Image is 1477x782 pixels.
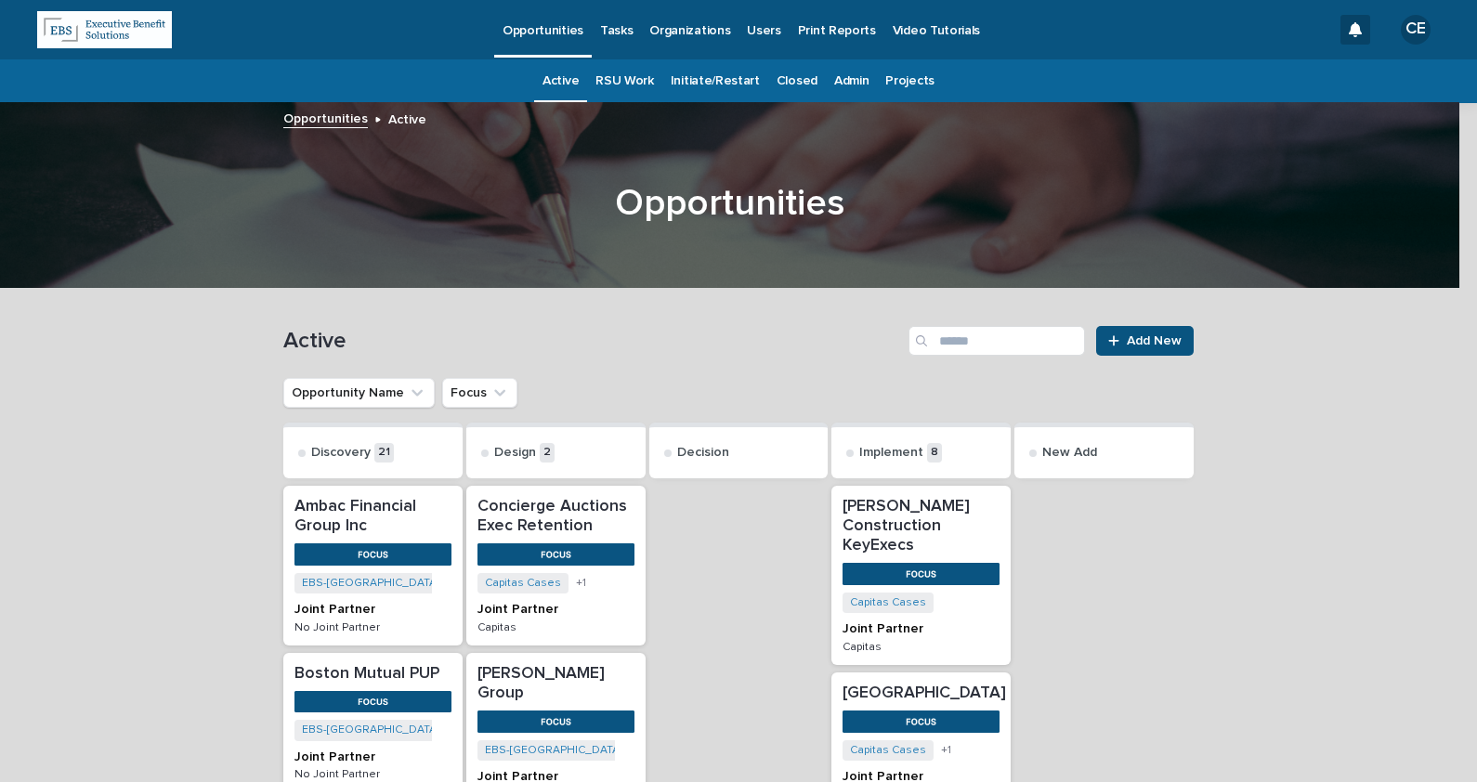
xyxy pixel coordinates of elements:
a: Initiate/Restart [671,59,760,103]
a: Capitas Cases [485,577,561,590]
img: Nmpb_N6NNstTQSL8E7WqB5H37CyRWhVGPpmAwFfEzA8 [843,563,1000,584]
p: Boston Mutual PUP [294,664,451,684]
a: [PERSON_NAME] Construction KeyExecsCapitas Cases Joint PartnerCapitas [831,486,1011,665]
p: Capitas [477,621,634,634]
a: Ambac Financial Group IncEBS-[GEOGRAPHIC_DATA] Sales Joint PartnerNo Joint Partner [283,486,463,645]
a: Admin [834,59,869,103]
p: New Add [1042,445,1097,461]
img: uWJVcnc0g160W6dYRGGJ2_dG_6mkuPXhhHuD_QxOtYY [294,543,451,565]
p: No Joint Partner [294,768,451,781]
a: EBS-[GEOGRAPHIC_DATA] Sales [302,577,473,590]
span: + 1 [941,745,951,756]
p: Implement [859,445,923,461]
a: EBS-[GEOGRAPHIC_DATA] Sales [302,723,473,736]
p: [GEOGRAPHIC_DATA] [843,684,1006,703]
p: 21 [374,443,394,463]
p: Discovery [311,445,371,461]
h3: Joint Partner [843,620,1000,638]
h1: Active [283,328,901,355]
img: uWJVcnc0g160W6dYRGGJ2_dG_6mkuPXhhHuD_QxOtYY [477,710,634,732]
img: uWJVcnc0g160W6dYRGGJ2_dG_6mkuPXhhHuD_QxOtYY [294,691,451,712]
img: Nmpb_N6NNstTQSL8E7WqB5H37CyRWhVGPpmAwFfEzA8 [477,543,634,565]
p: Capitas [843,641,1000,654]
img: Nmpb_N6NNstTQSL8E7WqB5H37CyRWhVGPpmAwFfEzA8 [843,710,1000,732]
p: 8 [927,443,942,463]
p: No Joint Partner [294,621,451,634]
a: Capitas Cases [850,596,926,609]
h3: Joint Partner [294,749,451,766]
a: Projects [885,59,935,103]
h3: Joint Partner [294,601,451,619]
button: Opportunity Name [283,378,435,408]
button: Focus [442,378,517,408]
a: Add New [1096,326,1194,356]
a: Opportunities [283,107,368,128]
p: Decision [677,445,729,461]
p: [PERSON_NAME] Construction KeyExecs [843,497,1000,555]
h1: Opportunities [274,181,1184,226]
a: EBS-[GEOGRAPHIC_DATA] Sales [485,744,656,757]
p: Active [388,108,426,128]
div: CE [1401,15,1431,45]
a: RSU Work [595,59,654,103]
span: Add New [1127,334,1182,347]
a: Capitas Cases [850,744,926,757]
p: 2 [540,443,555,463]
a: Closed [777,59,817,103]
input: Search [908,326,1085,356]
a: Concierge Auctions Exec RetentionCapitas Cases +1Joint PartnerCapitas [466,486,646,645]
span: + 1 [576,578,586,589]
p: Ambac Financial Group Inc [294,497,451,536]
h3: Joint Partner [477,601,634,619]
a: Active [542,59,579,103]
p: [PERSON_NAME] Group [477,664,634,703]
p: Concierge Auctions Exec Retention [477,497,634,536]
img: kRBAWhqLSQ2DPCCnFJ2X [37,11,172,48]
p: Design [494,445,536,461]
